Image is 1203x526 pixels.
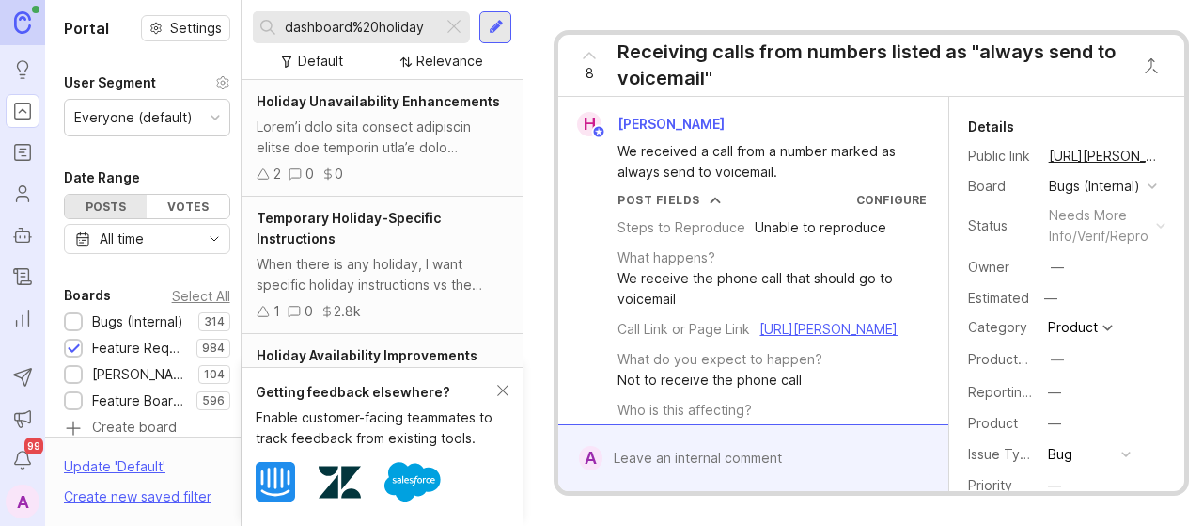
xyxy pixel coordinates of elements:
div: Estimated [968,292,1029,305]
div: Lorem’i dolo sita consect adipiscin elitse doe temporin utla’e dolo magnaaliqua eni admi veni qui... [257,117,508,158]
div: Date Range [64,167,140,189]
div: [PERSON_NAME] (Public) [92,364,189,385]
div: User Segment [64,72,156,94]
div: We received a call from a number marked as always send to voicemail. [617,141,910,183]
label: Reporting Team [968,384,1069,400]
a: [URL][PERSON_NAME] [759,321,898,337]
span: Temporary Holiday-Specific Instructions [257,210,441,247]
a: Users [6,177,39,211]
div: Details [968,116,1014,138]
a: [PERSON_NAME] [617,422,722,438]
div: — [1048,413,1061,434]
div: Category [968,317,1034,338]
div: Not to receive the phone call [617,370,802,391]
a: Reporting [6,301,39,335]
input: Search... [285,17,435,38]
button: Announcements [6,402,39,436]
div: What do you expect to happen? [617,349,822,370]
div: Update ' Default ' [64,456,165,486]
div: H [577,112,601,136]
div: Relevance [416,51,483,72]
div: — [1039,286,1063,311]
img: Canny Home [14,11,31,33]
div: Receiving calls from numbers listed as "always send to voicemail" [617,39,1122,91]
div: Steps to Reproduce [617,217,745,238]
div: We receive the phone call that should go to voicemail [617,268,926,310]
div: Bugs (Internal) [92,311,183,332]
a: Holiday Availability Improvements100complete [242,334,523,405]
p: 984 [202,341,225,356]
a: Create board [64,421,230,438]
div: Default [298,51,343,72]
div: Enable customer-facing teammates to track feedback from existing tools. [256,407,497,449]
a: Configure [856,193,927,207]
a: H[PERSON_NAME] [566,112,740,136]
div: Posts [65,195,147,218]
div: Everyone (default) [74,107,193,128]
div: Bugs (Internal) [1049,176,1140,197]
div: — [1051,257,1064,278]
div: Bug [1048,444,1072,465]
span: Holiday Unavailability Enhancements [257,93,500,109]
a: Autopilot [6,218,39,252]
div: Select All [172,291,230,301]
div: needs more info/verif/repro [1049,205,1148,247]
label: Issue Type [968,446,1037,462]
a: Temporary Holiday-Specific InstructionsWhen there is any holiday, I want specific holiday instruc... [242,197,523,334]
div: Getting feedback elsewhere? [256,382,497,403]
span: [PERSON_NAME] [617,116,725,132]
span: 99 [24,438,43,454]
div: Board [968,176,1034,197]
div: — [1048,382,1061,403]
div: — [1051,349,1064,370]
div: What happens? [617,247,715,268]
p: 104 [204,367,225,382]
button: Settings [141,15,230,41]
h1: Portal [64,17,109,40]
p: 314 [204,314,225,329]
img: member badge [592,125,606,139]
div: Feature Board Sandbox [DATE] [92,391,187,411]
div: Product [1048,321,1098,334]
img: Salesforce logo [384,454,441,510]
a: Portal [6,94,39,128]
div: Status [968,215,1034,236]
div: 0 [335,164,343,184]
div: — [1048,475,1061,496]
span: Settings [170,19,222,38]
div: Call Link or Page Link [617,319,750,340]
div: Owner [968,257,1034,278]
button: Notifications [6,443,39,477]
div: All time [100,229,144,249]
a: Changelog [6,260,39,294]
div: When there is any holiday, I want specific holiday instructions vs the standard after hour instru... [257,254,508,295]
a: [URL][PERSON_NAME] [1043,144,1165,168]
div: 1 [273,301,280,322]
div: Create new saved filter [64,486,211,507]
div: 0 [305,164,314,184]
div: - Single (Internal) [617,421,830,441]
img: Intercom logo [256,462,295,502]
button: Post Fields [617,192,721,208]
img: Zendesk logo [319,461,361,503]
label: ProductboardID [968,351,1068,367]
a: Holiday Unavailability EnhancementsLorem’i dolo sita consect adipiscin elitse doe temporin utla’e... [242,80,523,197]
label: Priority [968,477,1012,493]
button: A [6,485,39,518]
button: ProductboardID [1045,347,1070,372]
span: Holiday Availability Improvements [257,347,477,363]
div: Post Fields [617,192,700,208]
span: 8 [586,63,594,84]
div: 0 [305,301,313,322]
div: Boards [64,284,111,307]
div: Votes [147,195,228,218]
div: Feature Requests (Internal) [92,338,187,359]
a: Roadmaps [6,135,39,169]
div: Unable to reproduce [755,217,886,238]
div: Who is this affecting? [617,400,752,421]
label: Product [968,415,1018,431]
p: 596 [202,393,225,408]
button: Close button [1133,47,1170,85]
a: Ideas [6,53,39,87]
